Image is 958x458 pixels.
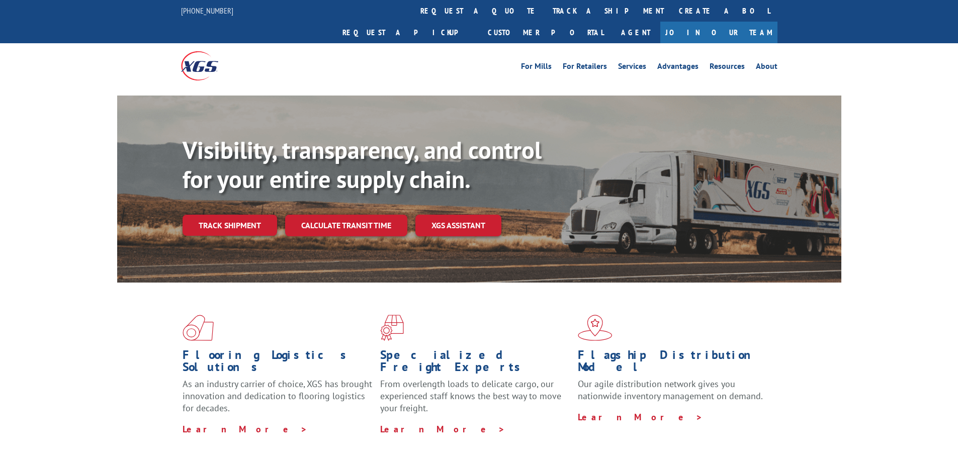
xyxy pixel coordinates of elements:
a: Calculate transit time [285,215,407,236]
a: Request a pickup [335,22,480,43]
a: Learn More > [578,411,703,423]
img: xgs-icon-focused-on-flooring-red [380,315,404,341]
a: For Retailers [563,62,607,73]
a: Agent [611,22,660,43]
h1: Flooring Logistics Solutions [183,349,373,378]
a: [PHONE_NUMBER] [181,6,233,16]
h1: Flagship Distribution Model [578,349,768,378]
img: xgs-icon-total-supply-chain-intelligence-red [183,315,214,341]
a: Advantages [657,62,699,73]
a: Track shipment [183,215,277,236]
a: XGS ASSISTANT [415,215,501,236]
img: xgs-icon-flagship-distribution-model-red [578,315,613,341]
a: Learn More > [183,423,308,435]
a: Learn More > [380,423,505,435]
a: Customer Portal [480,22,611,43]
b: Visibility, transparency, and control for your entire supply chain. [183,134,542,195]
a: Services [618,62,646,73]
a: For Mills [521,62,552,73]
a: Join Our Team [660,22,777,43]
h1: Specialized Freight Experts [380,349,570,378]
a: About [756,62,777,73]
p: From overlength loads to delicate cargo, our experienced staff knows the best way to move your fr... [380,378,570,423]
span: As an industry carrier of choice, XGS has brought innovation and dedication to flooring logistics... [183,378,372,414]
a: Resources [710,62,745,73]
span: Our agile distribution network gives you nationwide inventory management on demand. [578,378,763,402]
